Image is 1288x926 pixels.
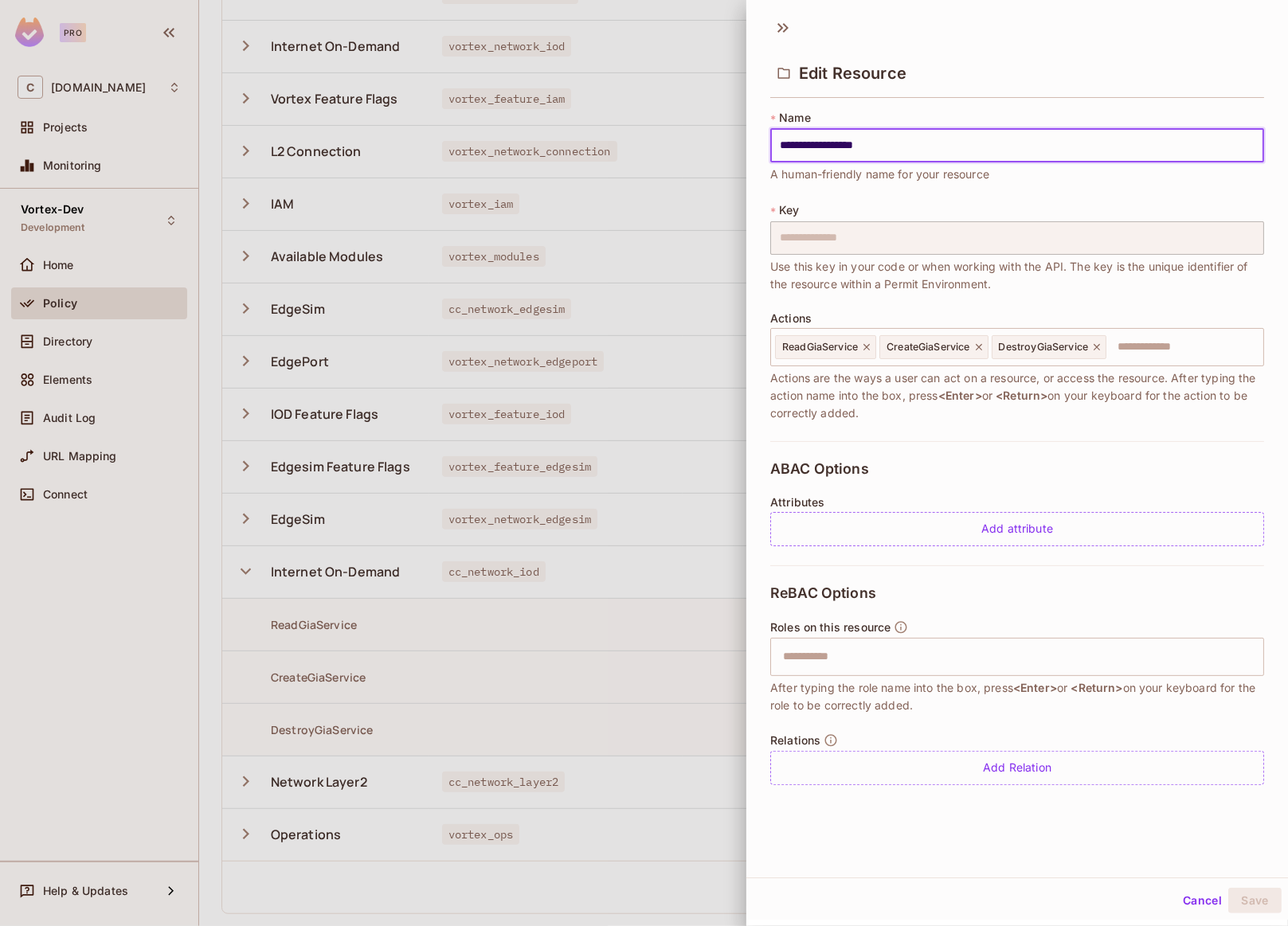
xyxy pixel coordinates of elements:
div: CreateGiaService [879,335,988,359]
span: Actions are the ways a user can act on a resource, or access the resource. After typing the actio... [770,369,1264,422]
span: Relations [770,734,820,747]
span: After typing the role name into the box, press or on your keyboard for the role to be correctly a... [770,679,1264,714]
span: A human-friendly name for your resource [770,166,989,183]
span: ReBAC Options [770,585,876,601]
span: Edit Resource [799,64,906,83]
div: ReadGiaService [775,335,876,359]
span: ReadGiaService [782,341,858,354]
span: Key [779,204,799,217]
span: <Enter> [938,389,982,402]
span: Actions [770,312,812,325]
span: <Enter> [1013,681,1057,694]
button: Cancel [1176,888,1228,913]
button: Save [1228,888,1282,913]
span: CreateGiaService [887,341,969,354]
div: Add attribute [770,512,1264,546]
div: Add Relation [770,751,1264,785]
span: Name [779,111,811,124]
span: ABAC Options [770,461,869,477]
span: DestroyGiaService [999,341,1089,354]
span: <Return> [996,389,1047,402]
span: Attributes [770,496,825,509]
span: Use this key in your code or when working with the API. The key is the unique identifier of the r... [770,258,1264,293]
div: DestroyGiaService [992,335,1107,359]
span: <Return> [1071,681,1122,694]
span: Roles on this resource [770,621,891,634]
